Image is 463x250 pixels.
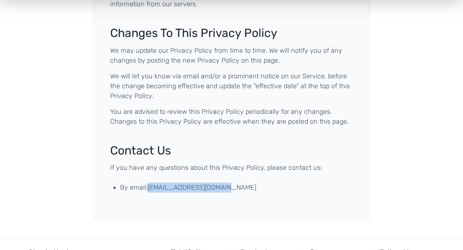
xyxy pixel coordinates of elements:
p: If you have any questions about this Privacy Policy, please contact us: [110,163,353,173]
p: You are advised to review this Privacy Policy periodically for any changes. Changes to this Priva... [110,107,353,127]
p: We will let you know via email and/or a prominent notice on our Service, before the change becomi... [110,71,353,101]
h2: Contact Us [110,144,353,157]
h2: Changes To This Privacy Policy [110,27,353,40]
li: By email: [EMAIL_ADDRESS][DOMAIN_NAME] [120,183,353,193]
p: We may update our Privacy Policy from time to time. We will notify you of any changes by posting ... [110,46,353,66]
